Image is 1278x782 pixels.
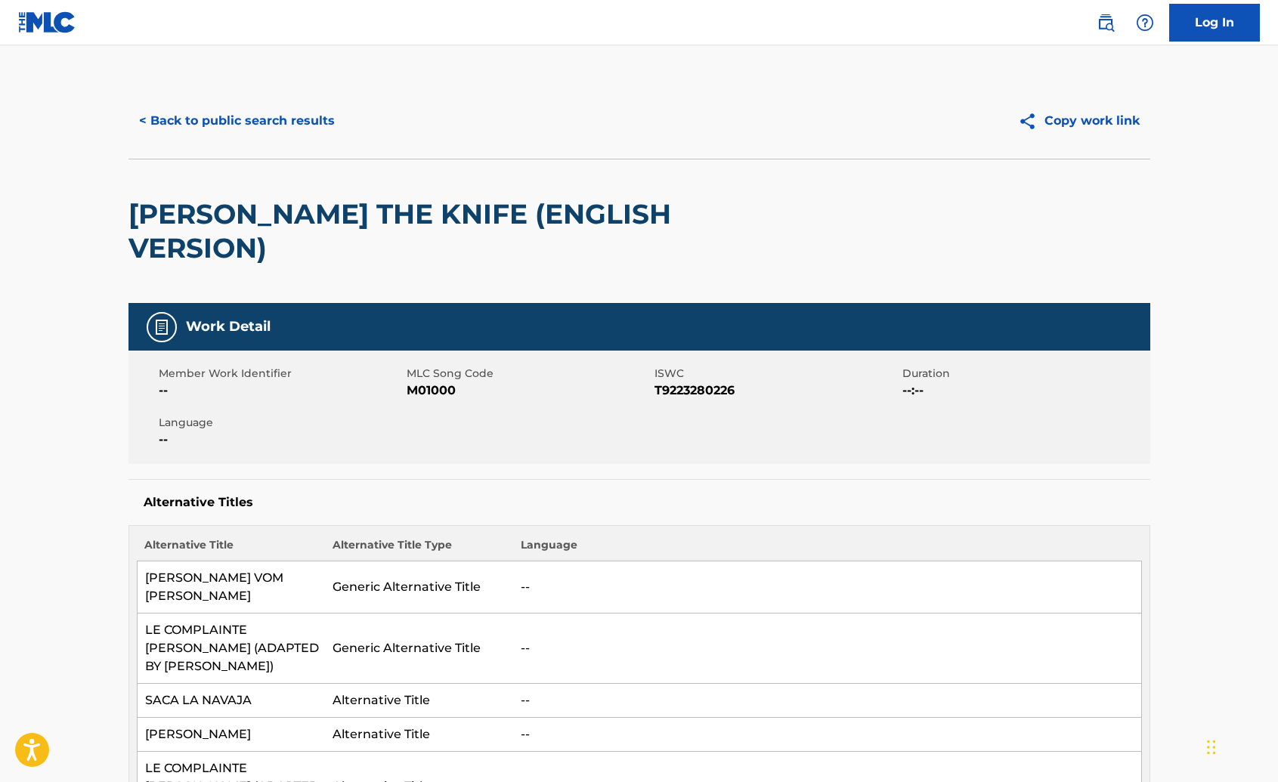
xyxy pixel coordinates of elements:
[1007,102,1150,140] button: Copy work link
[137,684,325,718] td: SACA LA NAVAJA
[902,366,1146,382] span: Duration
[137,718,325,752] td: [PERSON_NAME]
[513,684,1141,718] td: --
[18,11,76,33] img: MLC Logo
[407,366,651,382] span: MLC Song Code
[513,537,1141,561] th: Language
[407,382,651,400] span: M01000
[325,684,513,718] td: Alternative Title
[325,614,513,684] td: Generic Alternative Title
[1097,14,1115,32] img: search
[159,415,403,431] span: Language
[513,614,1141,684] td: --
[137,537,325,561] th: Alternative Title
[654,366,899,382] span: ISWC
[137,561,325,614] td: [PERSON_NAME] VOM [PERSON_NAME]
[128,197,741,265] h2: [PERSON_NAME] THE KNIFE (ENGLISH VERSION)
[513,561,1141,614] td: --
[654,382,899,400] span: T9223280226
[1130,8,1160,38] div: Help
[144,495,1135,510] h5: Alternative Titles
[325,718,513,752] td: Alternative Title
[513,718,1141,752] td: --
[902,382,1146,400] span: --:--
[186,318,271,335] h5: Work Detail
[325,537,513,561] th: Alternative Title Type
[159,366,403,382] span: Member Work Identifier
[159,431,403,449] span: --
[137,614,325,684] td: LE COMPLAINTE [PERSON_NAME] (ADAPTED BY [PERSON_NAME])
[1202,709,1278,782] iframe: Chat Widget
[128,102,345,140] button: < Back to public search results
[159,382,403,400] span: --
[325,561,513,614] td: Generic Alternative Title
[1091,8,1121,38] a: Public Search
[1169,4,1260,42] a: Log In
[153,318,171,336] img: Work Detail
[1018,112,1044,131] img: Copy work link
[1136,14,1154,32] img: help
[1207,725,1216,770] div: Drag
